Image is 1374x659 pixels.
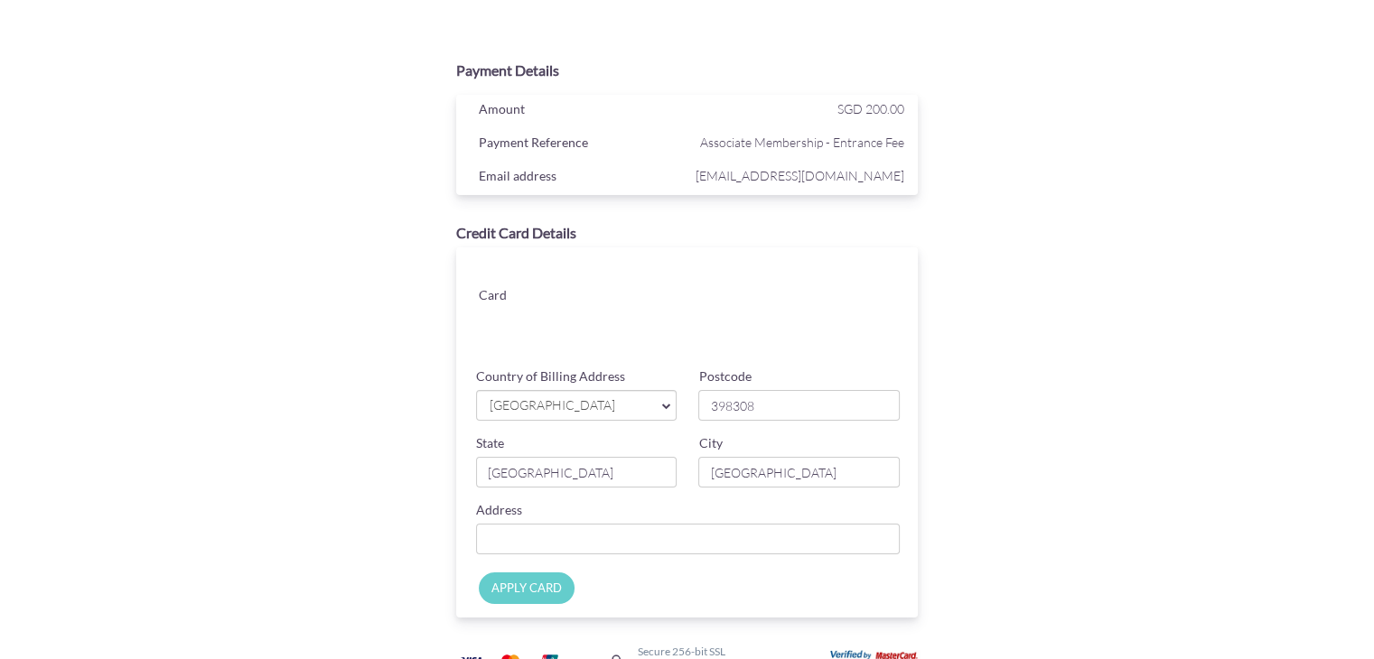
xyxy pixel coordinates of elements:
div: Payment Reference [465,131,692,158]
label: City [698,434,722,452]
div: Email address [465,164,692,191]
div: Payment Details [456,60,919,81]
div: Amount [465,97,692,125]
span: SGD 200.00 [837,101,904,116]
a: [GEOGRAPHIC_DATA] [476,390,678,421]
input: APPLY CARD [479,572,575,604]
iframe: Secure card security code input frame [748,305,902,338]
label: Country of Billing Address [476,367,625,385]
span: [GEOGRAPHIC_DATA] [488,396,648,415]
label: Postcode [698,367,751,385]
iframe: Secure card number input frame [592,265,902,298]
span: [EMAIL_ADDRESS][DOMAIN_NAME] [691,164,904,187]
span: Associate Membership - Entrance Fee [691,131,904,153]
div: Card [465,283,578,311]
div: Credit Card Details [456,223,919,244]
label: Address [476,501,522,519]
label: State [476,434,504,452]
iframe: Secure card expiration date input frame [592,305,745,338]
